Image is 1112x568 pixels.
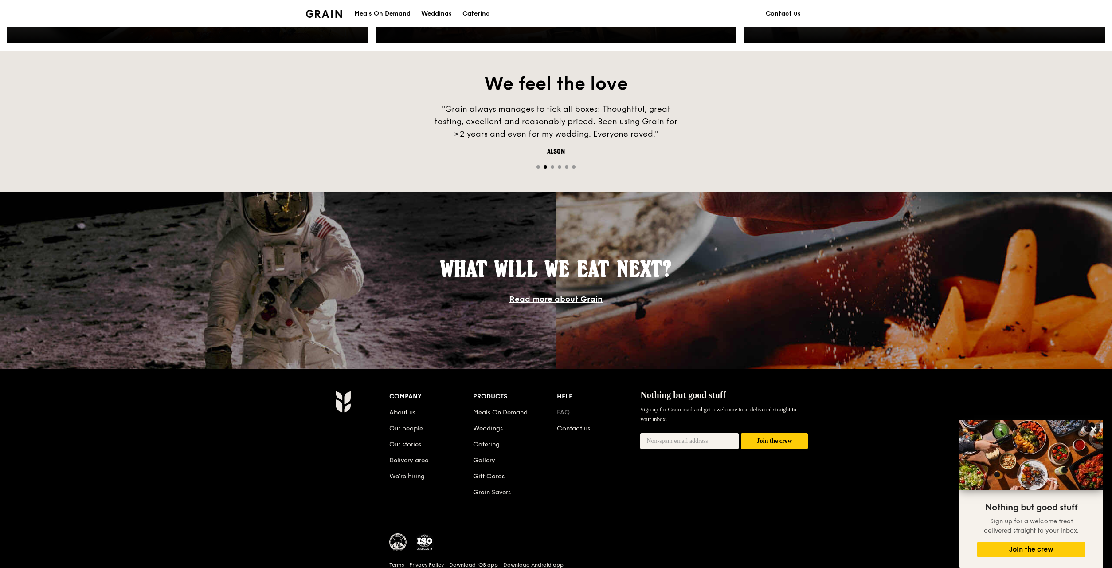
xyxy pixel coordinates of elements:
a: Weddings [473,425,503,432]
div: Help [557,390,641,403]
div: Meals On Demand [354,0,411,27]
a: Catering [473,441,500,448]
button: Close [1087,422,1101,436]
a: Contact us [760,0,806,27]
div: Products [473,390,557,403]
span: What will we eat next? [440,256,672,282]
a: Our stories [389,441,421,448]
div: "Grain always manages to tick all boxes: Thoughtful, great tasting, excellent and reasonably pric... [423,103,689,140]
div: Weddings [421,0,452,27]
span: Go to slide 4 [558,165,561,169]
span: Sign up for Grain mail and get a welcome treat delivered straight to your inbox. [640,406,796,422]
a: Delivery area [389,457,429,464]
a: Contact us [557,425,590,432]
img: Grain [306,10,342,18]
div: Alson [423,147,689,156]
a: We’re hiring [389,473,425,480]
span: Sign up for a welcome treat delivered straight to your inbox. [984,517,1079,534]
span: Go to slide 2 [544,165,547,169]
a: Grain Savers [473,489,511,496]
span: Nothing but good stuff [640,390,726,400]
a: Meals On Demand [473,409,528,416]
span: Go to slide 6 [572,165,576,169]
span: Nothing but good stuff [985,502,1077,513]
button: Join the crew [741,433,808,450]
span: Go to slide 1 [536,165,540,169]
a: Gift Cards [473,473,505,480]
a: Weddings [416,0,457,27]
a: About us [389,409,415,416]
span: Go to slide 3 [551,165,554,169]
span: Go to slide 5 [565,165,568,169]
a: Read more about Grain [509,294,603,304]
div: Catering [462,0,490,27]
a: Our people [389,425,423,432]
a: Gallery [473,457,495,464]
a: FAQ [557,409,570,416]
img: MUIS Halal Certified [389,533,407,551]
input: Non-spam email address [640,433,739,449]
button: Join the crew [977,542,1085,557]
img: Grain [335,390,351,413]
img: DSC07876-Edit02-Large.jpeg [959,420,1103,490]
div: Company [389,390,473,403]
a: Catering [457,0,495,27]
img: ISO Certified [416,533,434,551]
